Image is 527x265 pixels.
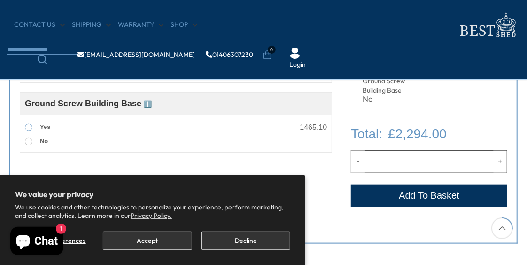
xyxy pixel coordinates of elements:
img: User Icon [289,48,301,59]
button: Decrease quantity [351,150,364,173]
img: logo [454,9,520,40]
span: £2,294.00 [388,124,447,144]
a: Shipping [72,20,111,30]
inbox-online-store-chat: Shopify online store chat [8,227,66,257]
a: CONTACT US [14,20,65,30]
input: Quantity [365,150,494,173]
button: Increase quantity [494,150,507,173]
a: Login [289,60,306,70]
div: Ground Screw Building Base [363,77,420,95]
a: Privacy Policy. [131,211,172,220]
span: ℹ️ [144,100,152,108]
a: 0 [263,50,272,60]
a: Warranty [118,20,163,30]
span: Yes [40,123,50,130]
button: Accept [103,232,192,250]
div: No [363,95,420,103]
button: Decline [201,232,290,250]
h2: We value your privacy [15,190,290,199]
span: 0 [268,46,276,54]
a: [EMAIL_ADDRESS][DOMAIN_NAME] [77,51,195,58]
p: We use cookies and other technologies to personalize your experience, perform marketing, and coll... [15,203,290,220]
a: 01406307230 [206,51,253,58]
a: Search [7,55,77,64]
span: Ground Screw Building Base [25,99,152,108]
a: Shop [170,20,197,30]
div: 1465.10 [300,124,327,131]
span: No [40,137,48,145]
